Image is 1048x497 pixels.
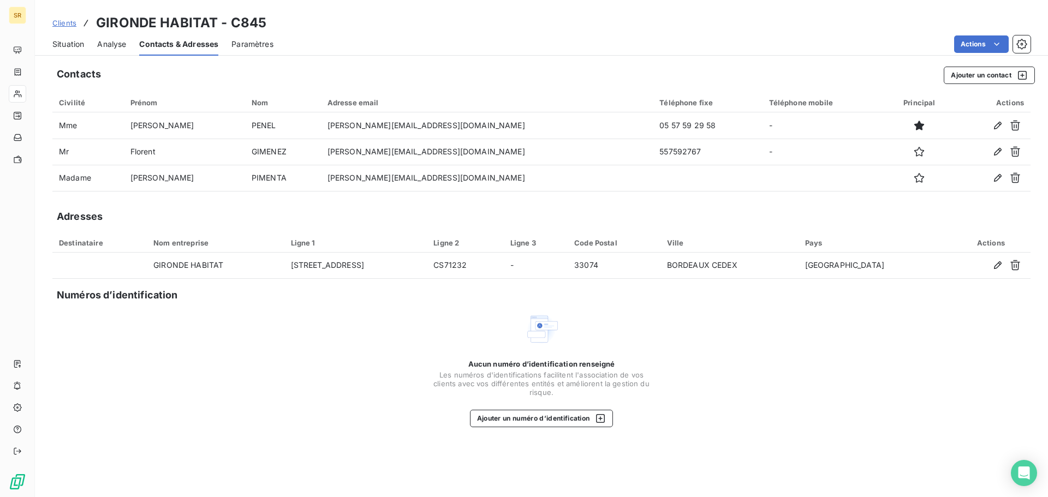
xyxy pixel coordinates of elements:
button: Ajouter un contact [944,67,1035,84]
h3: GIRONDE HABITAT - C845 [96,13,266,33]
div: Téléphone fixe [659,98,755,107]
td: [PERSON_NAME] [124,112,245,139]
td: [PERSON_NAME] [124,165,245,191]
button: Actions [954,35,1009,53]
td: Mme [52,112,124,139]
div: Code Postal [574,238,654,247]
img: Logo LeanPay [9,473,26,490]
img: Empty state [524,312,559,346]
td: CS71232 [427,253,504,279]
button: Ajouter un numéro d’identification [470,410,614,427]
td: GIMENEZ [245,139,321,165]
span: Paramètres [231,39,273,50]
td: - [763,112,884,139]
td: PIMENTA [245,165,321,191]
h5: Numéros d’identification [57,288,178,303]
div: Open Intercom Messenger [1011,460,1037,486]
td: Florent [124,139,245,165]
div: Pays [805,238,945,247]
td: 33074 [568,253,660,279]
div: Téléphone mobile [769,98,878,107]
td: - [504,253,568,279]
td: Madame [52,165,124,191]
td: 557592767 [653,139,762,165]
span: Clients [52,19,76,27]
div: SR [9,7,26,24]
div: Civilité [59,98,117,107]
div: Destinataire [59,238,140,247]
td: [GEOGRAPHIC_DATA] [799,253,951,279]
span: Situation [52,39,84,50]
div: Nom entreprise [153,238,277,247]
span: Les numéros d'identifications facilitent l'association de vos clients avec vos différentes entité... [432,370,651,397]
h5: Adresses [57,209,103,224]
td: - [763,139,884,165]
div: Adresse email [327,98,647,107]
td: [PERSON_NAME][EMAIL_ADDRESS][DOMAIN_NAME] [321,165,653,191]
td: [STREET_ADDRESS] [284,253,427,279]
div: Actions [958,238,1024,247]
td: Mr [52,139,124,165]
a: Clients [52,17,76,28]
div: Nom [252,98,314,107]
h5: Contacts [57,67,101,82]
div: Ligne 3 [510,238,561,247]
td: 05 57 59 29 58 [653,112,762,139]
td: GIRONDE HABITAT [147,253,284,279]
div: Ville [667,238,792,247]
td: PENEL [245,112,321,139]
div: Principal [890,98,948,107]
div: Actions [961,98,1024,107]
div: Ligne 2 [433,238,497,247]
span: Analyse [97,39,126,50]
div: Prénom [130,98,239,107]
td: BORDEAUX CEDEX [660,253,799,279]
span: Contacts & Adresses [139,39,218,50]
td: [PERSON_NAME][EMAIL_ADDRESS][DOMAIN_NAME] [321,112,653,139]
span: Aucun numéro d’identification renseigné [468,360,615,368]
div: Ligne 1 [291,238,421,247]
td: [PERSON_NAME][EMAIL_ADDRESS][DOMAIN_NAME] [321,139,653,165]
